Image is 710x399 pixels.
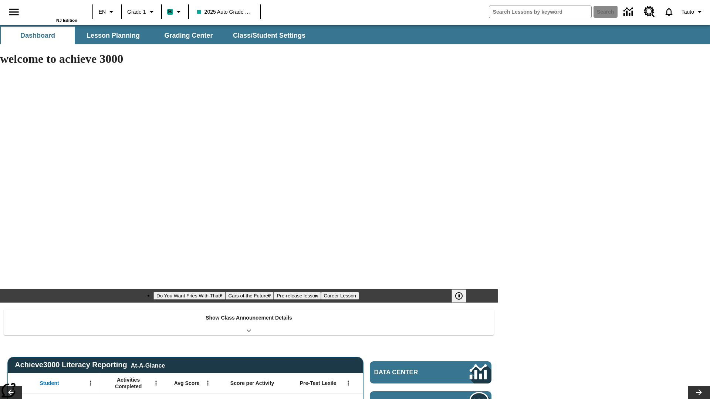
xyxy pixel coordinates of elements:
[682,8,694,16] span: Tauto
[29,3,77,23] div: Home
[95,5,119,18] button: Language: EN, Select a language
[56,18,77,23] span: NJ Edition
[679,5,707,18] button: Profile/Settings
[131,361,165,369] div: At-A-Glance
[104,376,153,390] span: Activities Completed
[20,31,55,40] span: Dashboard
[15,361,165,369] span: Achieve3000 Literacy Reporting
[274,292,321,300] button: Slide 3 Pre-release lesson
[226,292,274,300] button: Slide 2 Cars of the Future?
[87,31,140,40] span: Lesson Planning
[152,27,226,44] button: Grading Center
[151,378,162,389] button: Open Menu
[76,27,150,44] button: Lesson Planning
[452,289,474,303] div: Pause
[233,31,305,40] span: Class/Student Settings
[300,380,337,386] span: Pre-Test Lexile
[206,314,292,322] p: Show Class Announcement Details
[230,380,274,386] span: Score per Activity
[85,378,96,389] button: Open Menu
[619,2,639,22] a: Data Center
[688,386,710,399] button: Lesson carousel, Next
[202,378,213,389] button: Open Menu
[321,292,359,300] button: Slide 4 Career Lesson
[197,8,252,16] span: 2025 Auto Grade 1 A
[452,289,466,303] button: Pause
[153,292,226,300] button: Slide 1 Do You Want Fries With That?
[370,361,491,383] a: Data Center
[639,2,659,22] a: Resource Center, Will open in new tab
[4,310,494,335] div: Show Class Announcement Details
[1,27,75,44] button: Dashboard
[374,369,444,376] span: Data Center
[343,378,354,389] button: Open Menu
[659,2,679,21] a: Notifications
[3,1,25,23] button: Open side menu
[99,8,106,16] span: EN
[489,6,591,18] input: search field
[174,380,200,386] span: Avg Score
[168,7,172,16] span: B
[227,27,311,44] button: Class/Student Settings
[29,3,77,18] a: Home
[127,8,146,16] span: Grade 1
[164,5,186,18] button: Boost Class color is teal. Change class color
[40,380,59,386] span: Student
[164,31,213,40] span: Grading Center
[124,5,159,18] button: Grade: Grade 1, Select a grade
